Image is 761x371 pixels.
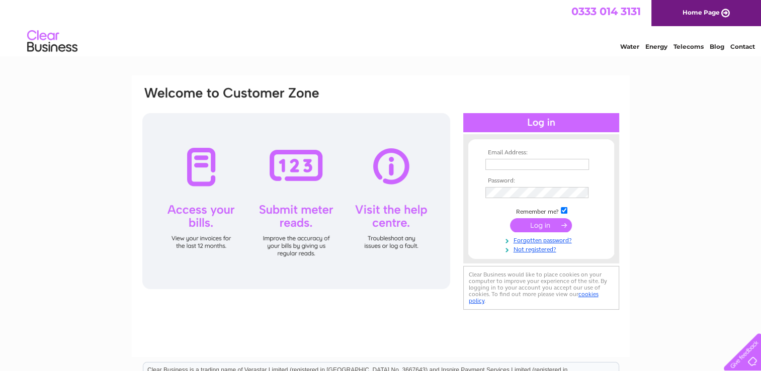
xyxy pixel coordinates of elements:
[673,43,704,50] a: Telecoms
[571,5,641,18] a: 0333 014 3131
[483,149,600,156] th: Email Address:
[27,26,78,57] img: logo.png
[620,43,639,50] a: Water
[730,43,755,50] a: Contact
[485,235,600,244] a: Forgotten password?
[143,6,619,49] div: Clear Business is a trading name of Verastar Limited (registered in [GEOGRAPHIC_DATA] No. 3667643...
[710,43,724,50] a: Blog
[485,244,600,253] a: Not registered?
[645,43,667,50] a: Energy
[463,266,619,310] div: Clear Business would like to place cookies on your computer to improve your experience of the sit...
[469,291,599,304] a: cookies policy
[510,218,572,232] input: Submit
[483,177,600,184] th: Password:
[483,206,600,216] td: Remember me?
